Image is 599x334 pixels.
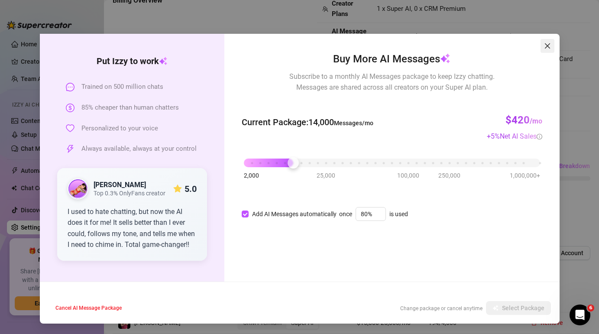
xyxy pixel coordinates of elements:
[185,184,197,194] strong: 5.0
[81,103,179,113] span: 85% cheaper than human chatters
[487,132,542,140] span: + 5 %
[510,171,540,180] span: 1,000,000+
[400,305,482,311] span: Change package or cancel anytime
[68,206,197,250] div: I used to hate chatting, but now the AI does it for me! It sells better than I ever could, follow...
[486,301,551,315] button: Select Package
[81,144,197,154] span: Always available, always at your control
[333,51,450,68] span: Buy More AI Messages
[173,185,182,193] span: star
[334,120,373,126] span: Messages/mo
[81,82,163,92] span: Trained on 500 million chats
[438,171,460,180] span: 250,000
[530,117,542,125] span: /mo
[505,113,542,127] h3: $420
[537,134,542,139] span: info-circle
[68,179,87,198] img: public
[242,116,373,129] span: Current Package : 14,000
[49,301,129,315] button: Cancel AI Message Package
[339,209,352,219] span: once
[55,305,122,311] span: Cancel AI Message Package
[94,181,146,189] strong: [PERSON_NAME]
[541,42,554,49] span: Close
[244,171,259,180] span: 2,000
[289,71,495,93] span: Subscribe to a monthly AI Messages package to keep Izzy chatting. Messages are shared across all ...
[544,42,551,49] span: close
[570,305,590,325] iframe: Intercom live chat
[94,190,165,197] span: Top 0.3% OnlyFans creator
[397,171,419,180] span: 100,000
[389,209,408,219] span: is used
[66,145,74,153] span: thunderbolt
[541,39,554,53] button: Close
[317,171,335,180] span: 25,000
[500,131,542,142] div: Net AI Sales
[97,56,168,66] strong: Put Izzy to work
[66,104,74,112] span: dollar
[66,124,74,133] span: heart
[66,83,74,91] span: message
[252,209,337,219] div: Add AI Messages automatically
[81,123,158,134] span: Personalized to your voice
[587,305,594,311] span: 6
